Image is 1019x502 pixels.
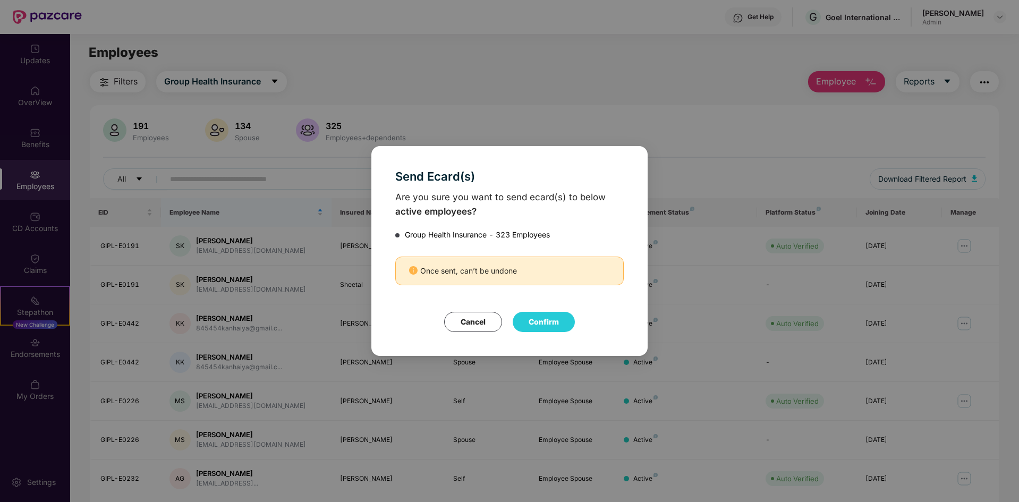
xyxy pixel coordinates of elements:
[395,257,624,285] div: Once sent, can’t be undone
[444,312,502,332] button: Cancel
[513,312,575,332] button: Confirm
[395,190,624,218] span: Are you sure you want to send ecard(s) to below
[409,266,418,275] span: info-circle
[395,233,400,237] img: svg+xml;base64,PHN2ZyB4bWxucz0iaHR0cDovL3d3dy53My5vcmcvMjAwMC9zdmciIHdpZHRoPSI4IiBoZWlnaHQ9IjgiIH...
[395,205,624,219] div: active employees?
[395,170,624,183] p: Send Ecard(s)
[405,230,550,239] span: Group Health Insurance - 323 Employees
